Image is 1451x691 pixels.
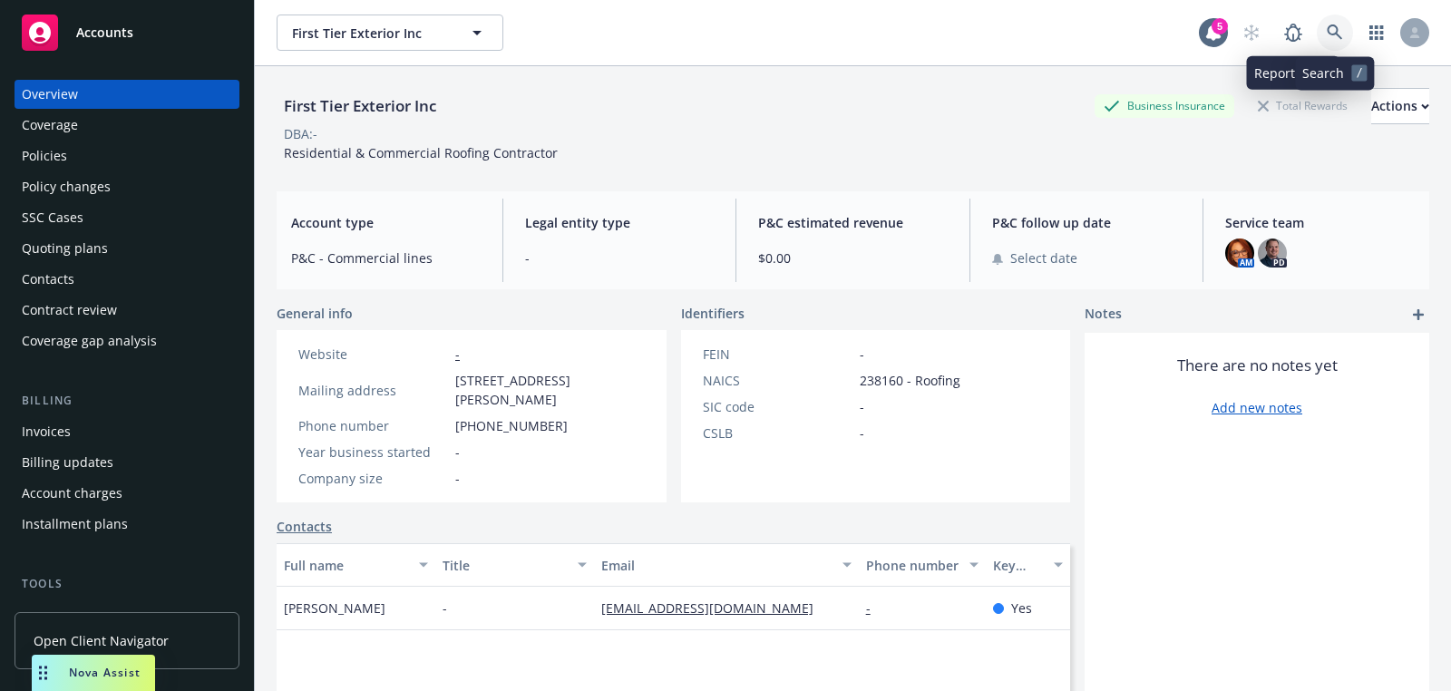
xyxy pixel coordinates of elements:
[1010,248,1077,268] span: Select date
[22,111,78,140] div: Coverage
[22,234,108,263] div: Quoting plans
[15,575,239,593] div: Tools
[32,655,155,691] button: Nova Assist
[455,443,460,462] span: -
[859,543,986,587] button: Phone number
[22,296,117,325] div: Contract review
[1085,304,1122,326] span: Notes
[1212,18,1228,34] div: 5
[15,172,239,201] a: Policy changes
[22,80,78,109] div: Overview
[455,469,460,488] span: -
[277,304,353,323] span: General info
[69,665,141,680] span: Nova Assist
[22,141,67,170] div: Policies
[1358,15,1395,51] a: Switch app
[298,416,448,435] div: Phone number
[986,543,1070,587] button: Key contact
[1212,398,1302,417] a: Add new notes
[284,144,558,161] span: Residential & Commercial Roofing Contractor
[866,599,885,617] a: -
[292,24,449,43] span: First Tier Exterior Inc
[1317,15,1353,51] a: Search
[15,141,239,170] a: Policies
[22,448,113,477] div: Billing updates
[15,479,239,508] a: Account charges
[866,556,959,575] div: Phone number
[298,443,448,462] div: Year business started
[15,448,239,477] a: Billing updates
[22,203,83,232] div: SSC Cases
[15,7,239,58] a: Accounts
[277,517,332,536] a: Contacts
[594,543,859,587] button: Email
[525,248,715,268] span: -
[15,326,239,355] a: Coverage gap analysis
[15,392,239,410] div: Billing
[525,213,715,232] span: Legal entity type
[703,423,852,443] div: CSLB
[291,213,481,232] span: Account type
[860,423,864,443] span: -
[76,25,133,40] span: Accounts
[703,397,852,416] div: SIC code
[1371,89,1429,123] div: Actions
[455,416,568,435] span: [PHONE_NUMBER]
[1249,94,1357,117] div: Total Rewards
[455,345,460,363] a: -
[15,203,239,232] a: SSC Cases
[22,265,74,294] div: Contacts
[291,248,481,268] span: P&C - Commercial lines
[860,345,864,364] span: -
[15,417,239,446] a: Invoices
[860,397,864,416] span: -
[15,265,239,294] a: Contacts
[22,510,128,539] div: Installment plans
[1371,88,1429,124] button: Actions
[601,599,828,617] a: [EMAIL_ADDRESS][DOMAIN_NAME]
[703,371,852,390] div: NAICS
[1258,238,1287,268] img: photo
[1225,213,1415,232] span: Service team
[298,345,448,364] div: Website
[15,111,239,140] a: Coverage
[1095,94,1234,117] div: Business Insurance
[15,80,239,109] a: Overview
[277,94,443,118] div: First Tier Exterior Inc
[443,556,567,575] div: Title
[15,510,239,539] a: Installment plans
[1177,355,1338,376] span: There are no notes yet
[758,248,948,268] span: $0.00
[284,124,317,143] div: DBA: -
[15,296,239,325] a: Contract review
[860,371,960,390] span: 238160 - Roofing
[284,599,385,618] span: [PERSON_NAME]
[443,599,447,618] span: -
[758,213,948,232] span: P&C estimated revenue
[1225,238,1254,268] img: photo
[1275,15,1311,51] a: Report a Bug
[22,479,122,508] div: Account charges
[1407,304,1429,326] a: add
[455,371,645,409] span: [STREET_ADDRESS][PERSON_NAME]
[298,381,448,400] div: Mailing address
[1011,599,1032,618] span: Yes
[601,556,832,575] div: Email
[298,469,448,488] div: Company size
[681,304,745,323] span: Identifiers
[32,655,54,691] div: Drag to move
[435,543,594,587] button: Title
[22,172,111,201] div: Policy changes
[22,417,71,446] div: Invoices
[284,556,408,575] div: Full name
[15,234,239,263] a: Quoting plans
[992,213,1182,232] span: P&C follow up date
[993,556,1043,575] div: Key contact
[277,15,503,51] button: First Tier Exterior Inc
[22,326,157,355] div: Coverage gap analysis
[703,345,852,364] div: FEIN
[1233,15,1270,51] a: Start snowing
[277,543,435,587] button: Full name
[34,631,169,650] span: Open Client Navigator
